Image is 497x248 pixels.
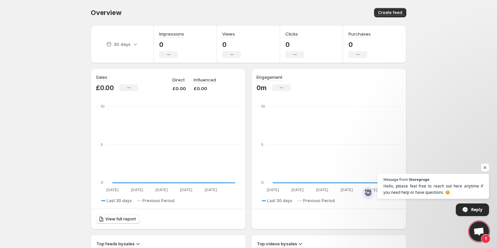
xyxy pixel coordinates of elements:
[194,76,216,83] p: Influenced
[155,187,168,192] text: [DATE]
[91,9,121,17] span: Overview
[261,180,264,185] text: 0
[316,187,328,192] text: [DATE]
[341,187,353,192] text: [DATE]
[96,214,140,224] a: View full report
[471,204,482,215] span: Reply
[303,198,335,203] span: Previous Period
[256,74,282,80] h3: Engagement
[180,187,192,192] text: [DATE]
[285,31,298,37] h3: Clicks
[267,198,292,203] span: Last 30 days
[261,142,263,147] text: 5
[205,187,217,192] text: [DATE]
[131,187,143,192] text: [DATE]
[481,234,490,243] span: 1
[257,240,297,247] h3: Top videos by sales
[106,187,119,192] text: [DATE]
[159,41,184,49] p: 0
[101,180,103,185] text: 0
[383,178,408,181] span: Message from
[101,142,103,147] text: 5
[256,84,267,92] p: 0m
[348,41,371,49] p: 0
[172,85,186,92] p: £0.00
[383,183,483,195] span: Hello, please feel free to reach out here anytime if you need help or have questions. 😊
[143,198,174,203] span: Previous Period
[96,240,135,247] h3: Top feeds by sales
[96,74,107,80] h3: Sales
[159,31,184,37] h3: Impressions
[291,187,304,192] text: [DATE]
[374,8,406,17] button: Create feed
[261,104,265,109] text: 10
[285,41,304,49] p: 0
[267,187,279,192] text: [DATE]
[348,31,371,37] h3: Purchases
[378,10,402,15] span: Create feed
[105,216,136,222] span: View full report
[222,41,241,49] p: 0
[107,198,132,203] span: Last 30 days
[114,41,131,48] p: 30 days
[194,85,216,92] p: £0.00
[409,178,429,181] span: Storeprops
[222,31,235,37] h3: Views
[96,84,114,92] p: £0.00
[101,104,105,109] text: 10
[469,221,489,241] a: Open chat
[172,76,185,83] p: Direct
